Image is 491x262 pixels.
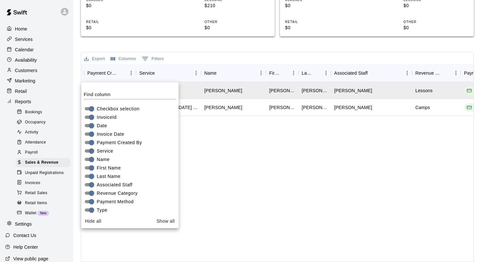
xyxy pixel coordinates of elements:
a: Invoices [16,178,73,188]
div: Service [136,64,201,82]
span: Payment Method [97,198,134,205]
span: Payroll [25,149,38,156]
p: $0 [404,2,469,9]
div: Name [201,64,266,82]
div: Occupancy [16,118,70,127]
span: Invoice Date [97,131,124,138]
button: Select columns [109,54,138,64]
button: Menu [256,68,266,78]
div: Retail Sales [16,189,70,198]
p: RETAIL [86,19,151,24]
p: Reports [15,98,31,105]
span: Payment Created By [97,139,142,146]
div: Payment Created By [84,64,136,82]
span: Checkbox selection [97,106,139,112]
span: Last Name [97,173,120,180]
span: Unpaid Registrations [25,170,64,176]
div: Michael Crouse [334,104,372,111]
a: Marketing [5,76,68,86]
span: Name [97,156,110,163]
p: $0 [404,24,469,31]
div: Hamade [302,87,328,94]
p: RETAIL [285,19,350,24]
div: Hamade [302,104,328,111]
div: Bookings [16,108,70,117]
button: Show filters [140,54,166,64]
span: Attendance [25,139,46,146]
div: Revenue Category [412,64,461,82]
button: Sort [117,69,126,78]
div: Card [467,87,483,94]
button: Menu [191,68,201,78]
div: Michael Crouse [334,87,372,94]
button: Sort [368,69,377,78]
div: Associated Staff [334,64,368,82]
p: $0 [86,24,151,31]
div: Revenue Category [415,64,442,82]
a: Customers [5,66,68,75]
div: Select columns [81,82,179,228]
a: Reports [5,97,68,106]
span: First Name [97,165,121,171]
p: Home [15,26,27,32]
p: Calendar [15,46,34,53]
span: Invoices [25,180,40,186]
div: Retail Items [16,199,70,208]
a: Calendar [5,45,68,55]
span: New [37,211,49,215]
span: Retail Sales [25,190,47,196]
p: Help Center [13,244,38,250]
div: Activity [16,128,70,137]
button: Sort [155,69,164,78]
div: Name [204,64,217,82]
button: Menu [321,68,331,78]
span: Occupancy [25,119,46,126]
div: Associated Staff [331,64,412,82]
span: Activity [25,129,38,136]
p: $0 [86,2,151,9]
button: Menu [451,68,461,78]
div: Invoice Date [19,64,84,82]
div: Attendance [16,138,70,147]
button: Sort [312,69,321,78]
div: Unpaid Registrations [16,168,70,178]
div: Camps [415,104,430,111]
p: Contact Us [13,232,36,239]
p: OTHER [404,19,469,24]
a: Retail Items [16,198,73,208]
p: OTHER [205,19,270,24]
button: Show all [154,215,177,227]
span: Wallet [25,210,36,217]
a: Payroll [16,148,73,158]
span: Retail Items [25,200,47,206]
p: Retail [15,88,27,94]
div: Justin Hamade [204,104,242,111]
div: Last Name [302,64,312,82]
a: Home [5,24,68,34]
button: Sort [280,69,289,78]
p: Customers [15,67,37,74]
a: Availability [5,55,68,65]
div: Justin Hamade [204,87,242,94]
div: Services [5,34,68,44]
button: Sort [442,69,451,78]
span: Sales & Revenue [25,159,58,166]
a: Retail [5,86,68,96]
button: Sort [217,69,226,78]
button: Menu [126,68,136,78]
div: Payment Created By [87,64,117,82]
div: First Name [266,64,298,82]
span: Revenue Category [97,190,138,197]
p: Availability [15,57,37,63]
p: Marketing [15,78,35,84]
button: Menu [289,68,298,78]
a: Occupancy [16,117,73,127]
div: Service [139,64,155,82]
p: $0 [205,24,270,31]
